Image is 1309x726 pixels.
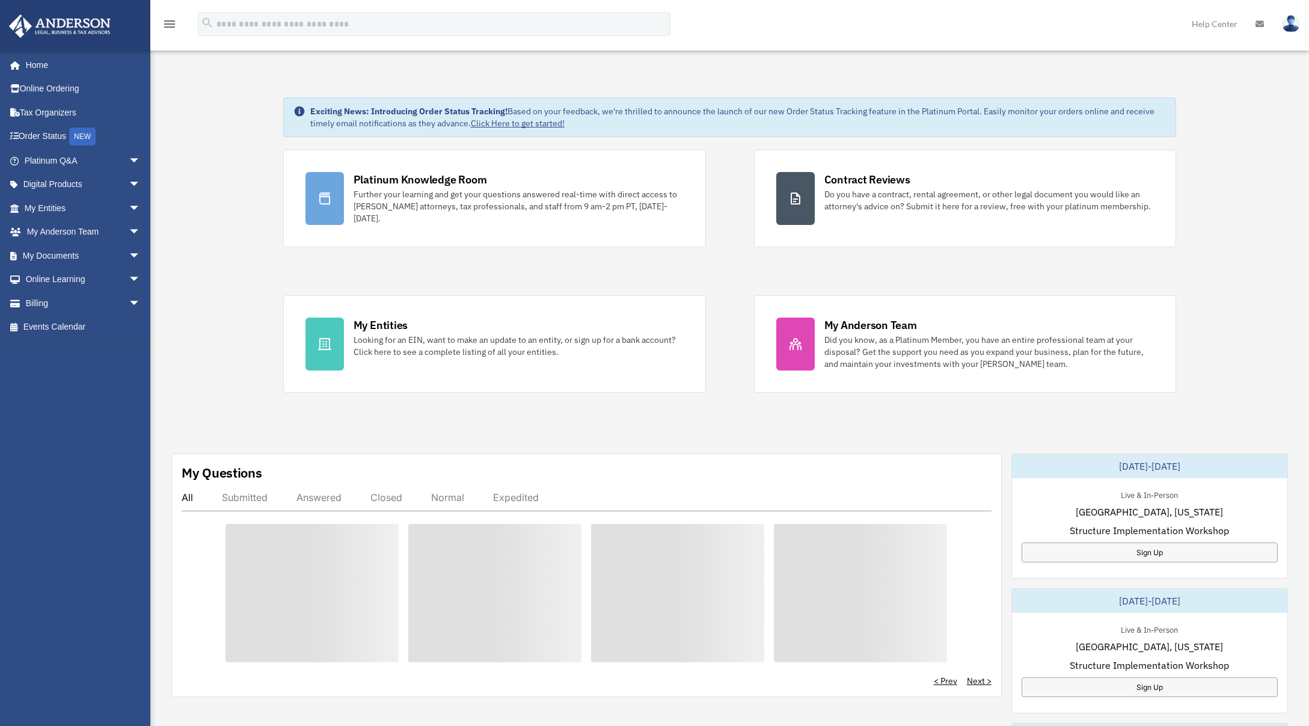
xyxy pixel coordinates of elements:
[129,173,153,197] span: arrow_drop_down
[8,220,159,244] a: My Anderson Teamarrow_drop_down
[1012,589,1287,613] div: [DATE]-[DATE]
[8,268,159,292] a: Online Learningarrow_drop_down
[8,149,159,173] a: Platinum Q&Aarrow_drop_down
[283,295,706,393] a: My Entities Looking for an EIN, want to make an update to an entity, or sign up for a bank accoun...
[283,150,706,247] a: Platinum Knowledge Room Further your learning and get your questions answered real-time with dire...
[8,315,159,339] a: Events Calendar
[354,334,684,358] div: Looking for an EIN, want to make an update to an entity, or sign up for a bank account? Click her...
[8,77,159,101] a: Online Ordering
[69,128,96,146] div: NEW
[934,675,957,687] a: < Prev
[201,16,214,29] i: search
[824,334,1154,370] div: Did you know, as a Platinum Member, you have an entire professional team at your disposal? Get th...
[129,268,153,292] span: arrow_drop_down
[1070,658,1229,672] span: Structure Implementation Workshop
[222,491,268,503] div: Submitted
[824,318,917,333] div: My Anderson Team
[8,173,159,197] a: Digital Productsarrow_drop_down
[824,172,910,187] div: Contract Reviews
[1111,488,1188,500] div: Live & In-Person
[8,196,159,220] a: My Entitiesarrow_drop_down
[1022,543,1278,562] a: Sign Up
[129,196,153,221] span: arrow_drop_down
[967,675,992,687] a: Next >
[8,125,159,149] a: Order StatusNEW
[754,295,1177,393] a: My Anderson Team Did you know, as a Platinum Member, you have an entire professional team at your...
[129,291,153,316] span: arrow_drop_down
[310,106,507,117] strong: Exciting News: Introducing Order Status Tracking!
[182,464,262,482] div: My Questions
[129,244,153,268] span: arrow_drop_down
[1282,15,1300,32] img: User Pic
[431,491,464,503] div: Normal
[1070,523,1229,538] span: Structure Implementation Workshop
[8,53,153,77] a: Home
[1022,677,1278,697] a: Sign Up
[824,188,1154,212] div: Do you have a contract, rental agreement, or other legal document you would like an attorney's ad...
[370,491,402,503] div: Closed
[310,105,1166,129] div: Based on your feedback, we're thrilled to announce the launch of our new Order Status Tracking fe...
[1076,639,1223,654] span: [GEOGRAPHIC_DATA], [US_STATE]
[8,291,159,315] a: Billingarrow_drop_down
[1111,623,1188,635] div: Live & In-Person
[354,172,487,187] div: Platinum Knowledge Room
[754,150,1177,247] a: Contract Reviews Do you have a contract, rental agreement, or other legal document you would like...
[182,491,193,503] div: All
[8,244,159,268] a: My Documentsarrow_drop_down
[129,220,153,245] span: arrow_drop_down
[296,491,342,503] div: Answered
[1012,454,1287,478] div: [DATE]-[DATE]
[8,100,159,125] a: Tax Organizers
[1076,505,1223,519] span: [GEOGRAPHIC_DATA], [US_STATE]
[162,17,177,31] i: menu
[5,14,114,38] img: Anderson Advisors Platinum Portal
[493,491,539,503] div: Expedited
[354,318,408,333] div: My Entities
[471,118,565,129] a: Click Here to get started!
[354,188,684,224] div: Further your learning and get your questions answered real-time with direct access to [PERSON_NAM...
[129,149,153,173] span: arrow_drop_down
[162,21,177,31] a: menu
